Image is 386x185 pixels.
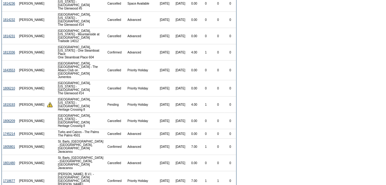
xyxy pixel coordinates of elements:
[189,129,200,139] td: 0.00
[57,28,106,44] td: [GEOGRAPHIC_DATA], [US_STATE] - Mountainside at [GEOGRAPHIC_DATA] Trailside 14012
[3,132,15,136] a: 1745214
[212,129,224,139] td: 0
[157,113,172,129] td: [DATE]
[3,69,15,72] a: 1643553
[212,113,224,129] td: 0
[212,80,224,96] td: 0
[47,102,53,107] img: There are insufficient days and/or tokens to cover this reservation
[212,28,224,44] td: 0
[200,61,212,80] td: 0
[18,61,46,80] td: [PERSON_NAME]
[157,155,172,171] td: [DATE]
[224,28,236,44] td: 0
[57,113,106,129] td: [GEOGRAPHIC_DATA], [US_STATE] - [GEOGRAPHIC_DATA] Heritage Crossing 8
[189,12,200,28] td: 0.00
[224,155,236,171] td: 0
[189,28,200,44] td: 0.00
[224,61,236,80] td: 0
[106,96,126,113] td: Pending
[157,80,172,96] td: [DATE]
[200,96,212,113] td: 1
[172,80,189,96] td: [DATE]
[3,145,15,148] a: 1805801
[200,12,212,28] td: 0
[106,28,126,44] td: Cancelled
[57,139,106,155] td: St. Barts, [GEOGRAPHIC_DATA] - [GEOGRAPHIC_DATA], [GEOGRAPHIC_DATA] Javacanou
[212,155,224,171] td: 0
[157,129,172,139] td: [DATE]
[18,96,46,113] td: [PERSON_NAME]
[126,96,157,113] td: Priority Holiday
[189,61,200,80] td: 0.00
[126,12,157,28] td: Advanced
[18,113,46,129] td: [PERSON_NAME]
[57,129,106,139] td: Turks and Caicos - The Palms The Palms 4501
[172,96,189,113] td: [DATE]
[189,96,200,113] td: 4.00
[200,113,212,129] td: 0
[18,129,46,139] td: [PERSON_NAME]
[200,129,212,139] td: 0
[224,113,236,129] td: 0
[212,96,224,113] td: 0
[172,12,189,28] td: [DATE]
[189,139,200,155] td: 7.00
[189,155,200,171] td: 0.00
[224,80,236,96] td: 0
[126,155,157,171] td: Advanced
[18,155,46,171] td: [PERSON_NAME]
[224,96,236,113] td: 0
[157,139,172,155] td: [DATE]
[200,155,212,171] td: 0
[18,12,46,28] td: [PERSON_NAME]
[189,80,200,96] td: 0.00
[224,44,236,61] td: 0
[18,80,46,96] td: [PERSON_NAME]
[212,139,224,155] td: 0
[172,44,189,61] td: [DATE]
[126,61,157,80] td: Priority Holiday
[57,155,106,171] td: St. Barts, [GEOGRAPHIC_DATA] - [GEOGRAPHIC_DATA], [GEOGRAPHIC_DATA] Javacanou
[57,44,106,61] td: [GEOGRAPHIC_DATA], [US_STATE] - One Steamboat Place One Steamboat Place 604
[224,139,236,155] td: 0
[126,28,157,44] td: Advanced
[126,139,157,155] td: Advanced
[3,18,15,22] a: 1814232
[3,161,15,165] a: 1801480
[172,61,189,80] td: [DATE]
[18,139,46,155] td: [PERSON_NAME]
[106,139,126,155] td: Confirmed
[106,155,126,171] td: Cancelled
[224,12,236,28] td: 0
[157,96,172,113] td: [DATE]
[126,113,157,129] td: Priority Holiday
[126,80,157,96] td: Priority Holiday
[126,44,157,61] td: Advanced
[57,61,106,80] td: [GEOGRAPHIC_DATA], [GEOGRAPHIC_DATA] - The Abaco Club on [GEOGRAPHIC_DATA] Jumentos
[106,113,126,129] td: Cancelled
[57,80,106,96] td: [GEOGRAPHIC_DATA], [US_STATE] - [GEOGRAPHIC_DATA] The Glenwood #14
[172,155,189,171] td: [DATE]
[200,44,212,61] td: 1
[3,2,15,5] a: 1814236
[157,61,172,80] td: [DATE]
[189,44,200,61] td: 4.00
[157,28,172,44] td: [DATE]
[224,129,236,139] td: 0
[189,113,200,129] td: 0.00
[3,179,15,183] a: 1718677
[157,44,172,61] td: [DATE]
[172,28,189,44] td: [DATE]
[200,80,212,96] td: 0
[106,12,126,28] td: Cancelled
[200,28,212,44] td: 0
[3,51,15,54] a: 1813336
[3,119,15,123] a: 1806209
[172,129,189,139] td: [DATE]
[106,44,126,61] td: Confirmed
[172,139,189,155] td: [DATE]
[106,129,126,139] td: Cancelled
[157,12,172,28] td: [DATE]
[106,61,126,80] td: Cancelled
[57,12,106,28] td: [GEOGRAPHIC_DATA], [US_STATE] - [GEOGRAPHIC_DATA] The Glenwood #14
